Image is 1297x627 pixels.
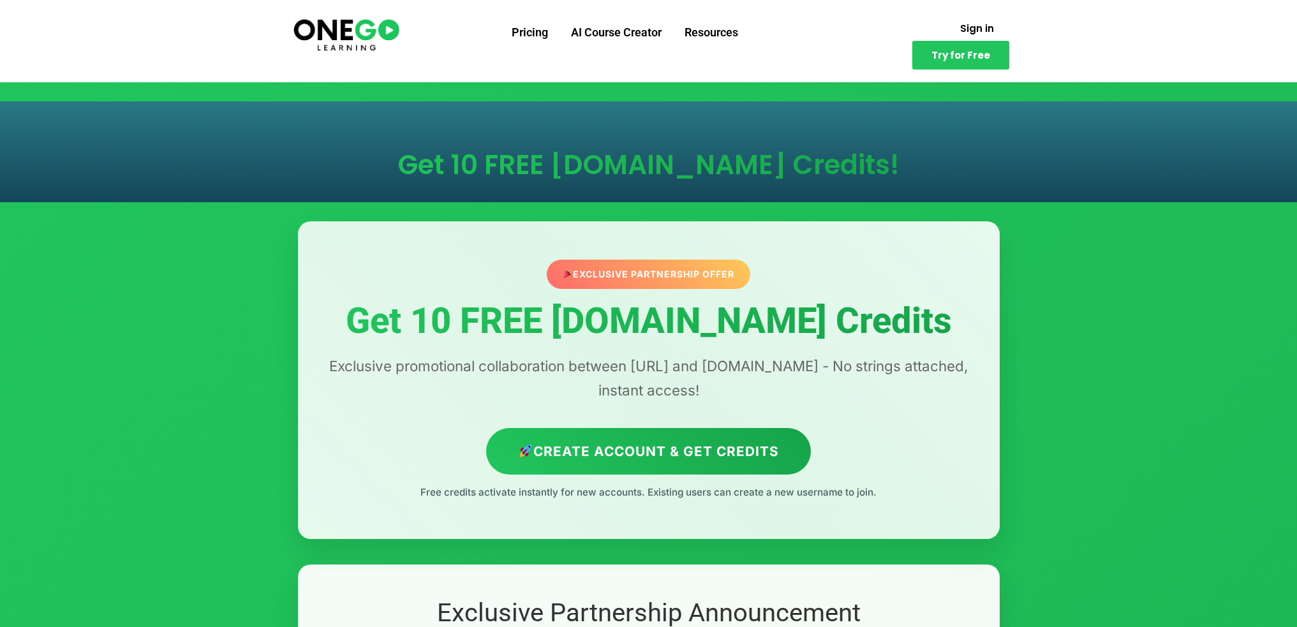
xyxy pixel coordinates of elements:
h1: Get 10 FREE [DOMAIN_NAME] Credits! [311,152,987,179]
span: Try for Free [931,50,990,60]
a: Pricing [500,16,560,49]
a: Try for Free [912,41,1009,70]
img: 🎉 [561,269,570,278]
div: Exclusive Partnership Offer [544,259,753,290]
a: Resources [673,16,750,49]
a: Create Account & Get Credits [486,428,811,475]
h1: Get 10 FREE [DOMAIN_NAME] Credits [323,302,974,341]
p: Free credits activate instantly for new accounts. Existing users can create a new username to join. [323,484,974,501]
p: Exclusive promotional collaboration between [URL] and [DOMAIN_NAME] - No strings attached, instan... [323,354,974,402]
a: AI Course Creator [560,16,673,49]
span: Sign in [960,24,994,33]
img: 🚀 [519,444,533,457]
a: Sign in [945,16,1009,41]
